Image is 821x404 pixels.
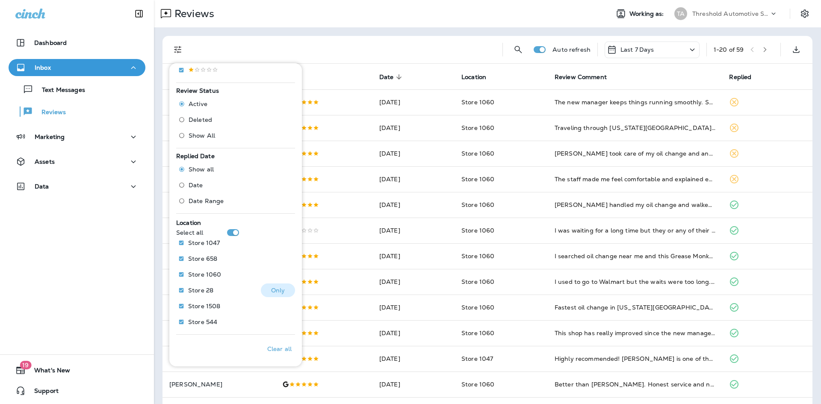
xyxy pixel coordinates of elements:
[461,227,494,234] span: Store 1060
[461,355,493,363] span: Store 1047
[372,372,455,397] td: [DATE]
[189,198,224,204] span: Date Range
[674,7,687,20] div: TA
[714,46,744,53] div: 1 - 20 of 59
[555,175,716,183] div: The staff made me feel comfortable and explained everything clearly.
[372,115,455,141] td: [DATE]
[127,5,151,22] button: Collapse Sidebar
[189,166,214,173] span: Show all
[9,178,145,195] button: Data
[372,218,455,243] td: [DATE]
[176,219,201,227] span: Location
[461,329,494,337] span: Store 1060
[461,278,494,286] span: Store 1060
[188,318,217,325] p: Store 544
[35,183,49,190] p: Data
[555,73,618,81] span: Review Comment
[379,74,394,81] span: Date
[33,109,66,117] p: Reviews
[9,34,145,51] button: Dashboard
[188,287,213,294] p: Store 28
[461,73,497,81] span: Location
[372,295,455,320] td: [DATE]
[169,58,302,366] div: Filters
[9,362,145,379] button: 19What's New
[26,367,70,377] span: What's New
[461,304,494,311] span: Store 1060
[188,239,220,246] p: Store 1047
[35,133,65,140] p: Marketing
[555,380,716,389] div: Better than Jiffy Lube. Honest service and no awkward pressure.
[555,74,607,81] span: Review Comment
[372,346,455,372] td: [DATE]
[372,141,455,166] td: [DATE]
[169,41,186,58] button: Filters
[629,10,666,18] span: Working as:
[189,182,203,189] span: Date
[372,320,455,346] td: [DATE]
[788,41,805,58] button: Export as CSV
[379,73,405,81] span: Date
[34,39,67,46] p: Dashboard
[188,255,217,262] p: Store 658
[33,86,85,94] p: Text Messages
[189,100,207,107] span: Active
[267,345,292,352] p: Clear all
[372,243,455,269] td: [DATE]
[372,269,455,295] td: [DATE]
[555,98,716,106] div: The new manager keeps things running smoothly. Service times are shorter and the staff feels more...
[555,329,716,337] div: This shop has really improved since the new manager took over. You can feel the difference.
[555,277,716,286] div: I used to go to Walmart but the waits were too long. Grease Monkey had me finished in 10 minutes.
[261,283,295,297] button: Only
[555,252,716,260] div: I searched oil change near me and this Grease Monkey was first. They lived up to the good reviews.
[35,64,51,71] p: Inbox
[461,74,486,81] span: Location
[188,303,220,310] p: Store 1508
[189,116,212,123] span: Deleted
[461,175,494,183] span: Store 1060
[555,124,716,132] div: Traveling through Idaho Falls and needed service. The crew finished quickly and treated me like a...
[555,303,716,312] div: Fastest oil change in Idaho Falls. I was back on the road in 12 minutes.
[26,387,59,398] span: Support
[176,152,215,160] span: Replied Date
[372,192,455,218] td: [DATE]
[171,7,214,20] p: Reviews
[692,10,769,17] p: Threshold Automotive Service dba Grease Monkey
[797,6,812,21] button: Settings
[555,226,716,235] div: I was waiting for a long time but they or any of their staff did not respond. They wasted a lot o...
[35,158,55,165] p: Assets
[169,381,269,388] p: [PERSON_NAME]
[552,46,591,53] p: Auto refresh
[461,380,494,388] span: Store 1060
[555,201,716,209] div: Nate handled my oil change and walked me through the checklist. Friendly and professional.
[9,103,145,121] button: Reviews
[372,89,455,115] td: [DATE]
[555,354,716,363] div: Highly recommended! Joey is one of the absolute best! Always makes sure I get what I need done, e...
[555,149,716,158] div: Joseph took care of my oil change and answered all my questions. No pressure at all.
[188,271,221,278] p: Store 1060
[9,59,145,76] button: Inbox
[9,382,145,399] button: Support
[9,153,145,170] button: Assets
[461,150,494,157] span: Store 1060
[271,287,285,294] p: Only
[20,361,31,369] span: 19
[461,124,494,132] span: Store 1060
[461,201,494,209] span: Store 1060
[461,252,494,260] span: Store 1060
[176,229,203,236] p: Select all
[461,98,494,106] span: Store 1060
[510,41,527,58] button: Search Reviews
[372,166,455,192] td: [DATE]
[620,46,654,53] p: Last 7 Days
[176,87,219,94] span: Review Status
[9,80,145,98] button: Text Messages
[729,73,762,81] span: Replied
[264,338,295,360] button: Clear all
[189,132,215,139] span: Show All
[729,74,751,81] span: Replied
[9,128,145,145] button: Marketing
